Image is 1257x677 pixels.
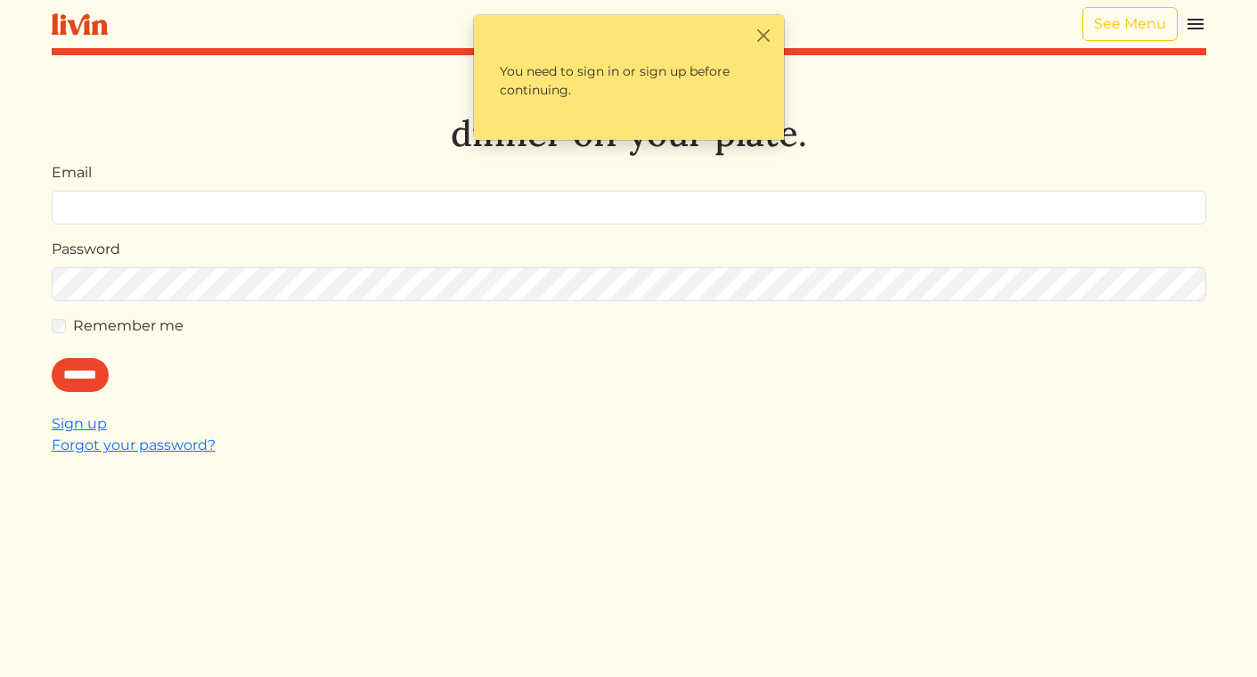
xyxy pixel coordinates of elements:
label: Email [52,162,92,184]
a: Forgot your password? [52,436,216,453]
button: Close [755,26,773,45]
img: livin-logo-a0d97d1a881af30f6274990eb6222085a2533c92bbd1e4f22c21b4f0d0e3210c.svg [52,13,108,36]
img: menu_hamburger-cb6d353cf0ecd9f46ceae1c99ecbeb4a00e71ca567a856bd81f57e9d8c17bb26.svg [1185,13,1206,35]
h1: Let's take dinner off your plate. [52,69,1206,155]
a: See Menu [1082,7,1178,41]
label: Remember me [73,315,184,337]
p: You need to sign in or sign up before continuing. [485,47,773,115]
label: Password [52,239,120,260]
a: Sign up [52,415,107,432]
